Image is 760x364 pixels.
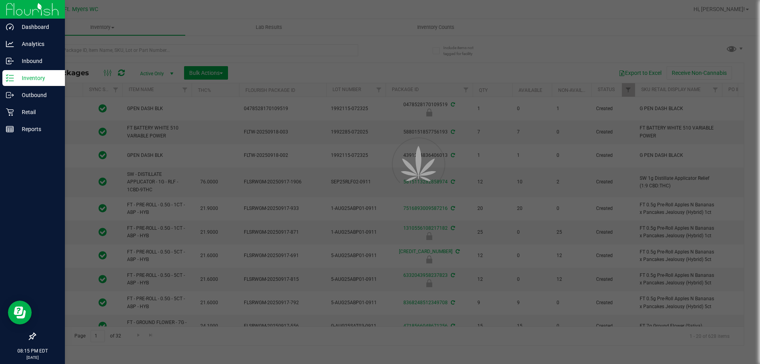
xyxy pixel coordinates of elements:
[4,354,61,360] p: [DATE]
[6,108,14,116] inline-svg: Retail
[14,22,61,32] p: Dashboard
[6,40,14,48] inline-svg: Analytics
[6,125,14,133] inline-svg: Reports
[6,91,14,99] inline-svg: Outbound
[14,56,61,66] p: Inbound
[6,57,14,65] inline-svg: Inbound
[6,74,14,82] inline-svg: Inventory
[4,347,61,354] p: 08:15 PM EDT
[6,23,14,31] inline-svg: Dashboard
[14,90,61,100] p: Outbound
[14,73,61,83] p: Inventory
[14,39,61,49] p: Analytics
[8,301,32,324] iframe: Resource center
[14,107,61,117] p: Retail
[14,124,61,134] p: Reports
